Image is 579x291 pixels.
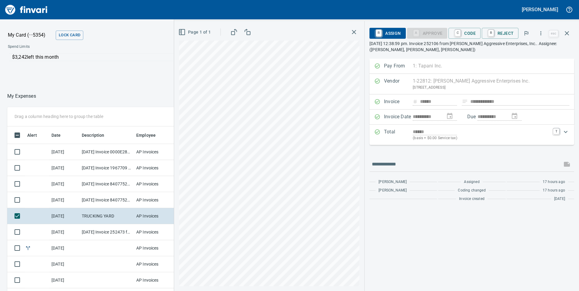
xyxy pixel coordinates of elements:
[56,31,83,40] button: Lock Card
[134,224,179,240] td: AP Invoices
[49,224,79,240] td: [DATE]
[134,208,179,224] td: AP Invoices
[49,208,79,224] td: [DATE]
[453,28,476,38] span: Code
[543,179,565,185] span: 17 hours ago
[455,30,461,36] a: C
[180,28,211,36] span: Page 1 of 1
[7,93,36,100] nav: breadcrumb
[8,31,53,39] p: My Card (···5354)
[82,132,104,139] span: Description
[15,113,103,119] p: Drag a column heading here to group the table
[520,27,533,40] button: Flag
[49,240,79,256] td: [DATE]
[136,132,164,139] span: Employee
[82,132,112,139] span: Description
[49,272,79,288] td: [DATE]
[59,32,80,39] span: Lock Card
[384,128,413,141] p: Total
[136,132,156,139] span: Employee
[7,93,36,100] p: My Expenses
[134,176,179,192] td: AP Invoices
[407,30,448,35] div: Coding Required
[79,144,134,160] td: [DATE] Invoice 0000E28842365 from UPS (1-30551)
[374,28,401,38] span: Assign
[482,28,518,39] button: RReject
[79,224,134,240] td: [DATE] Invoice 252473 from [PERSON_NAME] Aggressive Enterprises Inc. (1-22812)
[522,6,558,13] h5: [PERSON_NAME]
[134,272,179,288] td: AP Invoices
[488,30,494,36] a: R
[79,192,134,208] td: [DATE] Invoice 8407752215 from Cintas Fas Lockbox (1-10173)
[49,176,79,192] td: [DATE]
[134,256,179,272] td: AP Invoices
[448,28,481,39] button: CCode
[49,192,79,208] td: [DATE]
[548,26,574,41] span: Close invoice
[12,54,202,61] p: $3,242 left this month
[79,176,134,192] td: [DATE] Invoice 8407752216 from Cintas Corporation (1-24736)
[459,196,485,202] span: Invoice created
[25,246,31,250] span: Split transaction
[458,188,485,194] span: Coding changed
[134,192,179,208] td: AP Invoices
[134,160,179,176] td: AP Invoices
[554,196,565,202] span: [DATE]
[376,30,382,36] a: R
[549,30,558,37] a: esc
[534,27,548,40] button: More
[134,144,179,160] td: AP Invoices
[413,135,550,141] p: (basis + $0.00 Service tax)
[79,208,134,224] td: TRUCKING YARD
[520,5,560,14] button: [PERSON_NAME]
[49,256,79,272] td: [DATE]
[27,132,45,139] span: Alert
[553,128,559,134] a: T
[49,160,79,176] td: [DATE]
[369,28,405,39] button: RAssign
[177,27,213,38] button: Page 1 of 1
[369,41,574,53] p: [DATE] 12:38:59 pm. Invoice 252106 from [PERSON_NAME] Aggressive Enterprises, Inc.. Assignee: ([P...
[4,2,49,17] img: Finvari
[560,157,574,172] span: This records your message into the invoice and notifies anyone mentioned
[369,125,574,145] div: Expand
[464,179,479,185] span: Assigned
[487,28,514,38] span: Reject
[543,188,565,194] span: 17 hours ago
[134,240,179,256] td: AP Invoices
[51,132,61,139] span: Date
[379,188,407,194] span: [PERSON_NAME]
[8,44,117,50] span: Spend Limits
[379,179,407,185] span: [PERSON_NAME]
[3,61,206,67] p: Online allowed
[27,132,37,139] span: Alert
[49,144,79,160] td: [DATE]
[79,160,134,176] td: [DATE] Invoice 1967709 from [PERSON_NAME] Co (1-23227)
[51,132,69,139] span: Date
